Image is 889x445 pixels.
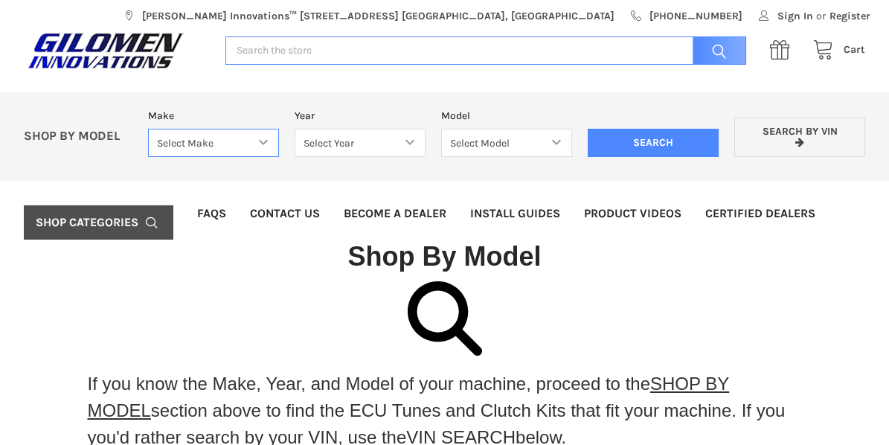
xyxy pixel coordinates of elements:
a: Shop Categories [24,205,173,240]
span: [PHONE_NUMBER] [649,8,742,24]
span: [PERSON_NAME] Innovations™ [STREET_ADDRESS] [GEOGRAPHIC_DATA], [GEOGRAPHIC_DATA] [142,8,614,24]
span: Sign In [777,8,813,24]
h1: Shop By Model [24,240,865,273]
a: Contact Us [238,196,332,231]
a: SHOP BY MODEL [88,374,730,420]
label: Model [441,108,572,124]
a: Cart [805,41,865,60]
input: Search [685,36,746,65]
a: Search by VIN [734,118,865,157]
a: FAQs [185,196,238,231]
a: Certified Dealers [693,196,827,231]
label: Year [295,108,426,124]
a: Install Guides [458,196,572,231]
a: Become a Dealer [332,196,458,231]
p: SHOP BY MODEL [16,129,141,144]
a: Product Videos [572,196,693,231]
label: Make [148,108,279,124]
input: Search [588,129,719,157]
input: Search the store [225,36,746,65]
img: GILOMEN INNOVATIONS [24,32,187,69]
span: Cart [844,43,865,56]
a: GILOMEN INNOVATIONS [24,32,210,69]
